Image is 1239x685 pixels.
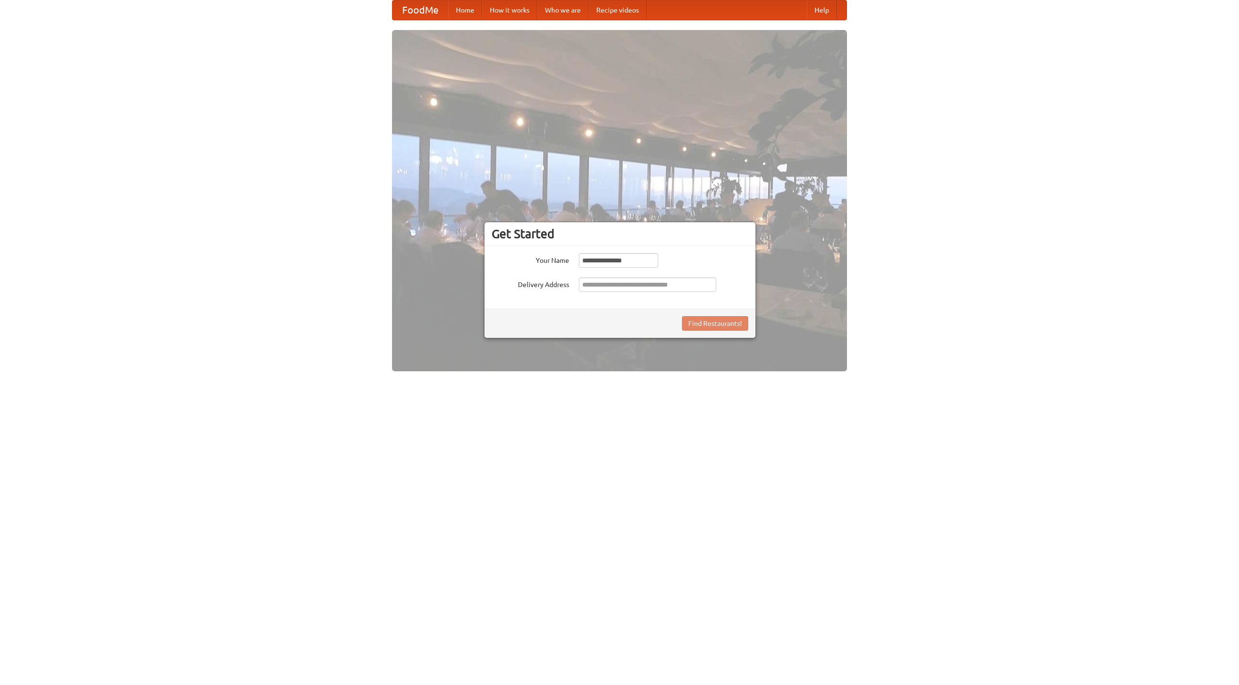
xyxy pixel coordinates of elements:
button: Find Restaurants! [682,316,748,331]
a: Who we are [537,0,589,20]
a: How it works [482,0,537,20]
label: Delivery Address [492,277,569,289]
a: Help [807,0,837,20]
a: Home [448,0,482,20]
label: Your Name [492,253,569,265]
a: Recipe videos [589,0,647,20]
a: FoodMe [393,0,448,20]
h3: Get Started [492,227,748,241]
